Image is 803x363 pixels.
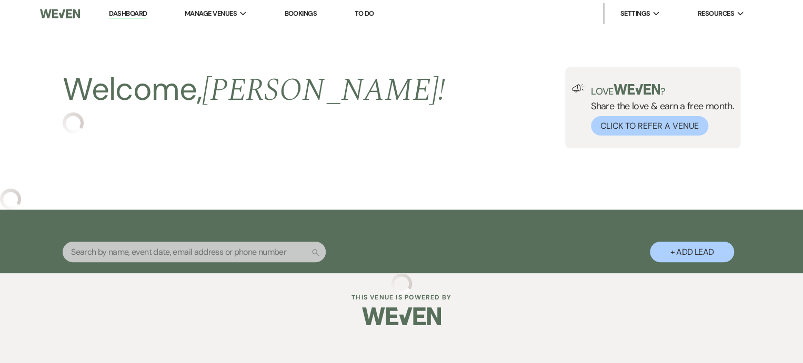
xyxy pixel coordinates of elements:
img: Weven Logo [40,3,79,25]
span: Resources [698,8,734,19]
p: Love ? [591,84,734,96]
a: Dashboard [109,9,147,19]
div: Share the love & earn a free month. [585,84,734,136]
a: Bookings [284,9,317,18]
button: + Add Lead [650,242,734,262]
img: Weven Logo [362,298,441,335]
span: Manage Venues [185,8,237,19]
span: Settings [620,8,650,19]
button: Click to Refer a Venue [591,116,708,136]
img: loading spinner [63,112,84,133]
input: Search by name, event date, email address or phone number [63,242,326,262]
img: loud-speaker-illustration.svg [571,84,585,92]
h2: Welcome, [63,67,445,112]
img: loading spinner [391,273,412,294]
img: weven-logo-green.svg [614,84,660,95]
span: [PERSON_NAME] ! [202,66,445,115]
a: To Do [354,9,374,18]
